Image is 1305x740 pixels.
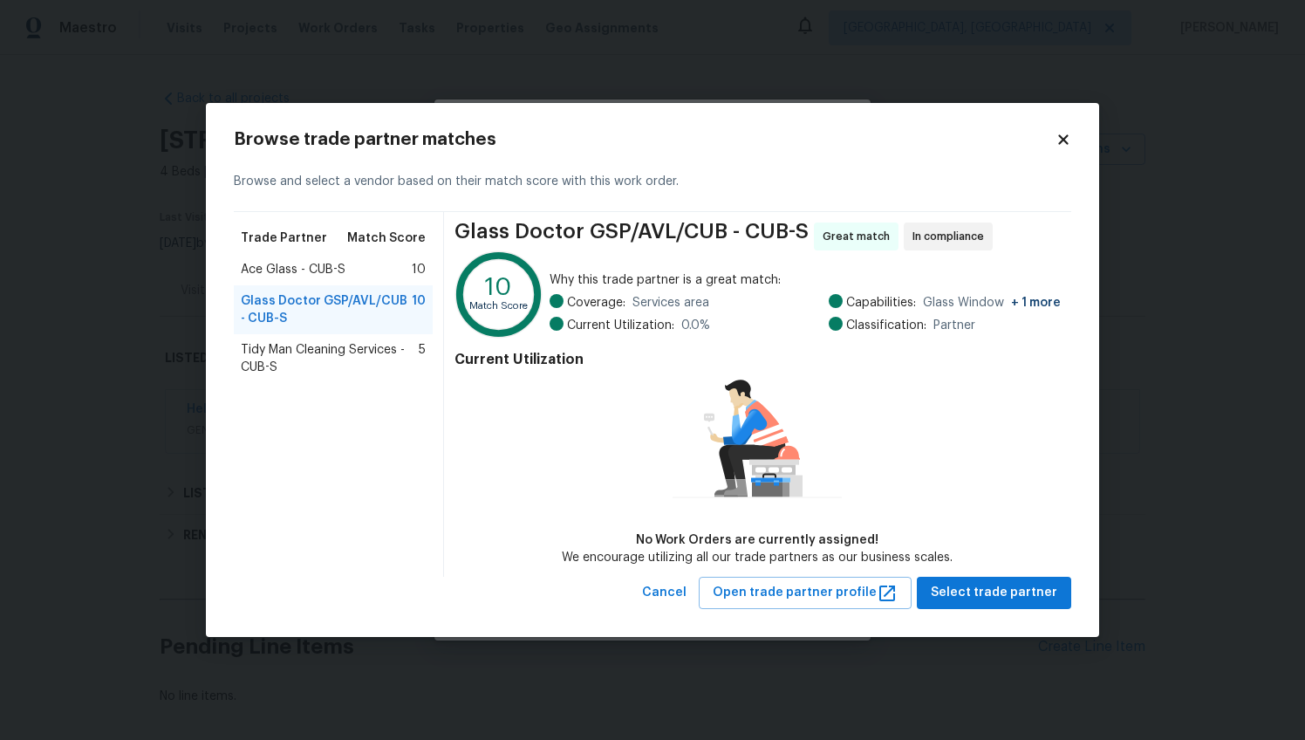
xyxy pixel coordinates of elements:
span: Ace Glass - CUB-S [241,261,345,278]
span: Glass Doctor GSP/AVL/CUB - CUB-S [241,292,412,327]
button: Open trade partner profile [699,577,912,609]
text: 10 [485,275,512,299]
h2: Browse trade partner matches [234,131,1056,148]
span: Trade Partner [241,230,327,247]
span: Classification: [846,317,926,334]
span: 0.0 % [681,317,710,334]
div: No Work Orders are currently assigned! [562,531,953,549]
div: We encourage utilizing all our trade partners as our business scales. [562,549,953,566]
span: Match Score [347,230,426,247]
span: + 1 more [1011,297,1061,309]
span: Glass Window [923,294,1061,312]
div: Browse and select a vendor based on their match score with this work order. [234,152,1071,212]
span: 10 [412,292,426,327]
span: 10 [412,261,426,278]
span: Partner [933,317,975,334]
span: Current Utilization: [567,317,674,334]
span: Great match [823,228,897,245]
span: Capabilities: [846,294,916,312]
span: Coverage: [567,294,625,312]
span: 5 [419,341,426,376]
span: In compliance [912,228,991,245]
span: Select trade partner [931,582,1057,604]
span: Why this trade partner is a great match: [550,271,1061,289]
h4: Current Utilization [454,351,1061,368]
button: Cancel [635,577,693,609]
span: Glass Doctor GSP/AVL/CUB - CUB-S [454,223,809,250]
text: Match Score [469,302,528,312]
span: Tidy Man Cleaning Services - CUB-S [241,341,419,376]
span: Cancel [642,582,687,604]
span: Open trade partner profile [713,582,898,604]
span: Services area [632,294,709,312]
button: Select trade partner [917,577,1071,609]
